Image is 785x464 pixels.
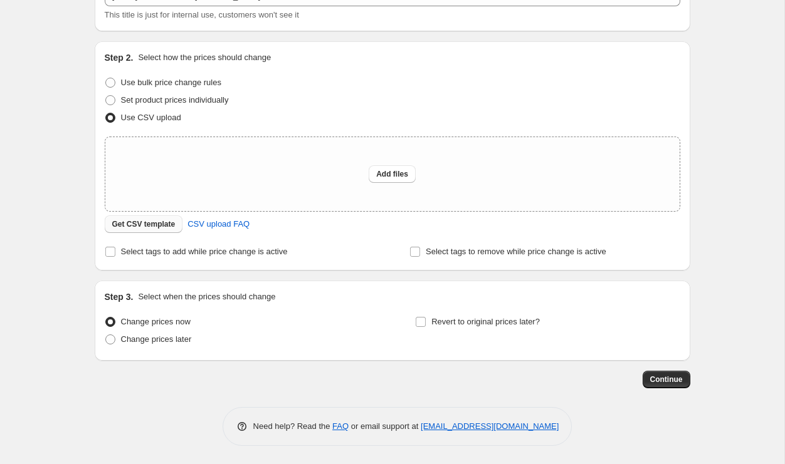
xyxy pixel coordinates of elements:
a: FAQ [332,421,349,431]
button: Add files [369,165,416,183]
span: This title is just for internal use, customers won't see it [105,10,299,19]
span: or email support at [349,421,421,431]
p: Select when the prices should change [138,291,275,303]
h2: Step 2. [105,51,134,64]
a: [EMAIL_ADDRESS][DOMAIN_NAME] [421,421,559,431]
h2: Step 3. [105,291,134,303]
span: Change prices later [121,334,192,344]
span: CSV upload FAQ [187,218,250,230]
span: Add files [376,169,408,179]
button: Get CSV template [105,215,183,233]
a: CSV upload FAQ [180,214,257,234]
span: Continue [650,374,683,384]
span: Need help? Read the [253,421,333,431]
span: Select tags to remove while price change is active [426,247,606,256]
span: Use CSV upload [121,113,181,122]
span: Revert to original prices later? [431,317,540,326]
span: Get CSV template [112,219,176,229]
button: Continue [643,371,690,388]
p: Select how the prices should change [138,51,271,64]
span: Use bulk price change rules [121,78,221,87]
span: Change prices now [121,317,191,326]
span: Select tags to add while price change is active [121,247,288,256]
span: Set product prices individually [121,95,229,105]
